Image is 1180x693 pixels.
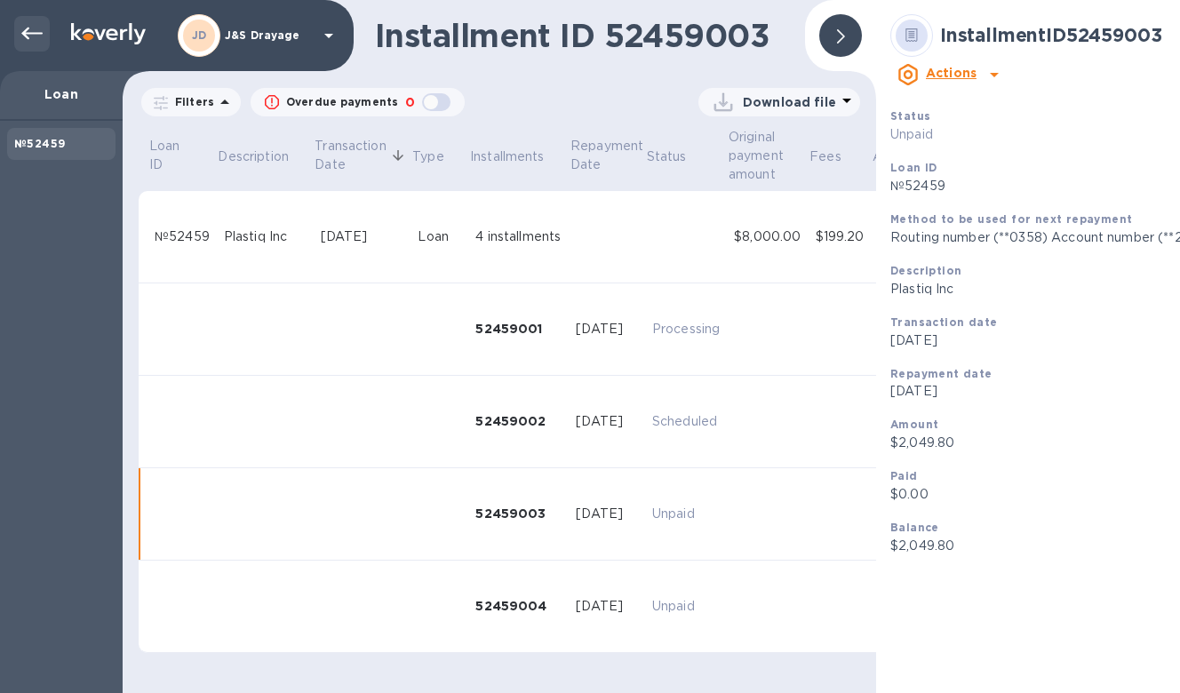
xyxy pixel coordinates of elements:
[873,147,922,166] p: Amount
[729,128,807,184] span: Original payment amount
[926,66,977,80] b: Actions
[315,137,409,174] span: Transaction Date
[375,17,791,54] h1: Installment ID 52459003
[315,137,386,174] p: Transaction Date
[809,147,841,166] p: Fees
[218,147,288,166] p: Description
[729,128,784,184] p: Original payment amount
[251,88,465,116] button: Overdue payments0
[14,137,65,150] b: №52459
[647,147,687,166] p: Status
[570,137,643,174] p: Repayment Date
[576,505,638,523] div: [DATE]
[14,85,108,103] p: Loan
[890,418,938,431] b: Amount
[475,320,562,338] div: 52459001
[652,412,720,431] p: Scheduled
[192,28,207,42] b: JD
[155,227,210,246] div: №52459
[816,227,865,246] div: $199.20
[149,137,192,174] p: Loan ID
[412,147,444,166] p: Type
[890,212,1132,226] b: Method to be used for next repayment
[475,227,562,246] div: 4 installments
[475,505,562,522] div: 52459003
[149,137,215,174] span: Loan ID
[470,147,545,166] p: Installments
[286,94,398,110] p: Overdue payments
[218,147,311,166] span: Description
[168,94,214,109] p: Filters
[734,227,801,246] div: $8,000.00
[576,412,638,431] div: [DATE]
[224,227,307,246] div: Plastiq Inc
[890,109,930,123] b: Status
[809,147,865,166] span: Fees
[576,320,638,339] div: [DATE]
[890,161,937,174] b: Loan ID
[890,264,961,277] b: Description
[71,23,146,44] img: Logo
[475,597,562,615] div: 52459004
[321,227,404,246] div: [DATE]
[652,505,720,523] p: Unpaid
[576,597,638,616] div: [DATE]
[890,521,939,534] b: Balance
[412,147,467,166] span: Type
[470,147,568,166] span: Installments
[225,29,314,42] p: J&S Drayage
[405,93,415,112] p: 0
[652,320,720,339] p: Processing
[873,147,945,166] span: Amount
[418,227,461,246] div: Loan
[890,315,997,329] b: Transaction date
[652,597,720,616] p: Unpaid
[475,412,562,430] div: 52459002
[890,367,993,380] b: Repayment date
[743,93,836,111] p: Download file
[940,24,1161,46] b: Installment ID 52459003
[890,469,918,482] b: Paid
